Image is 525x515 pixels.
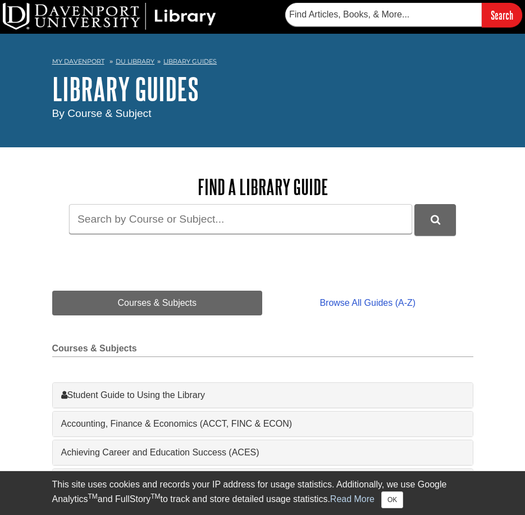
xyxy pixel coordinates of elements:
[285,3,482,26] input: Find Articles, Books, & More...
[61,388,464,402] a: Student Guide to Using the Library
[61,446,464,459] a: Achieving Career and Education Success (ACES)
[52,175,473,198] h2: Find a Library Guide
[52,106,473,122] div: By Course & Subject
[69,204,412,234] input: Search by Course or Subject...
[431,215,440,225] i: Search Library Guides
[52,478,473,508] div: This site uses cookies and records your IP address for usage statistics. Additionally, we use Goo...
[52,57,104,66] a: My Davenport
[285,3,522,27] form: Searches DU Library's articles, books, and more
[88,493,98,500] sup: TM
[163,57,217,65] a: Library Guides
[52,344,473,357] h2: Courses & Subjects
[61,417,464,431] a: Accounting, Finance & Economics (ACCT, FINC & ECON)
[3,3,216,30] img: DU Library
[482,3,522,27] input: Search
[262,291,473,315] a: Browse All Guides (A-Z)
[52,291,263,315] a: Courses & Subjects
[52,54,473,72] nav: breadcrumb
[150,493,160,500] sup: TM
[116,57,154,65] a: DU Library
[330,494,375,504] a: Read More
[381,491,403,508] button: Close
[52,72,473,106] h1: Library Guides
